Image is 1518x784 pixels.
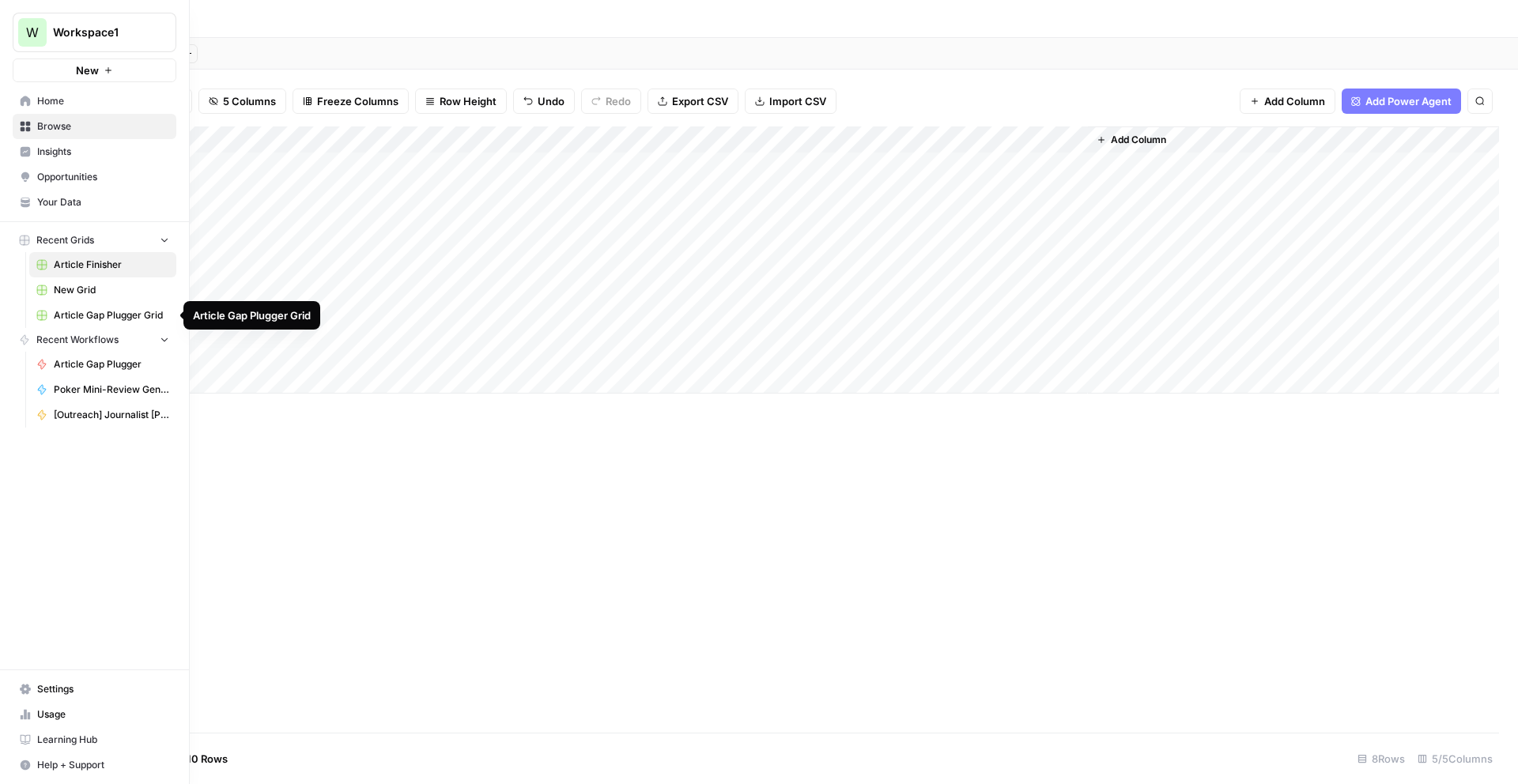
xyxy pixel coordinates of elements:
[37,707,169,722] span: Usage
[293,89,409,114] button: Freeze Columns
[415,89,507,114] button: Row Height
[648,89,738,114] button: Export CSV
[164,751,228,767] span: Add 10 Rows
[29,377,176,402] a: Poker Mini-Review Generator
[13,164,176,190] a: Opportunities
[37,119,169,134] span: Browse
[37,145,169,159] span: Insights
[13,228,176,252] button: Recent Grids
[13,13,176,52] button: Workspace: Workspace1
[13,89,176,114] a: Home
[29,352,176,377] a: Article Gap Plugger
[1365,93,1452,109] span: Add Power Agent
[13,58,176,82] button: New
[37,758,169,772] span: Help + Support
[54,308,169,322] span: Article Gap Plugger Grid
[581,89,641,114] button: Redo
[29,303,176,328] a: Article Gap Plugger Grid
[13,702,176,727] a: Usage
[29,252,176,277] a: Article Finisher
[37,170,169,184] span: Opportunities
[1264,93,1325,109] span: Add Column
[13,752,176,778] button: Help + Support
[29,402,176,428] a: [Outreach] Journalist [PERSON_NAME]
[54,258,169,272] span: Article Finisher
[198,89,286,114] button: 5 Columns
[13,190,176,215] a: Your Data
[53,24,149,40] span: Workspace1
[76,62,99,78] span: New
[1111,133,1166,147] span: Add Column
[37,682,169,696] span: Settings
[13,328,176,352] button: Recent Workflows
[769,93,826,109] span: Import CSV
[54,383,169,397] span: Poker Mini-Review Generator
[54,408,169,422] span: [Outreach] Journalist [PERSON_NAME]
[36,333,119,347] span: Recent Workflows
[606,93,631,109] span: Redo
[36,233,94,247] span: Recent Grids
[26,23,39,42] span: W
[440,93,497,109] span: Row Height
[1090,130,1172,150] button: Add Column
[54,283,169,297] span: New Grid
[13,677,176,702] a: Settings
[513,89,575,114] button: Undo
[672,93,728,109] span: Export CSV
[13,727,176,752] a: Learning Hub
[13,114,176,139] a: Browse
[1342,89,1461,114] button: Add Power Agent
[37,733,169,747] span: Learning Hub
[1411,746,1499,771] div: 5/5 Columns
[54,357,169,371] span: Article Gap Plugger
[13,139,176,164] a: Insights
[193,307,311,323] div: Article Gap Plugger Grid
[37,94,169,108] span: Home
[745,89,836,114] button: Import CSV
[223,93,276,109] span: 5 Columns
[538,93,565,109] span: Undo
[29,277,176,303] a: New Grid
[37,195,169,209] span: Your Data
[1240,89,1335,114] button: Add Column
[317,93,398,109] span: Freeze Columns
[1351,746,1411,771] div: 8 Rows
